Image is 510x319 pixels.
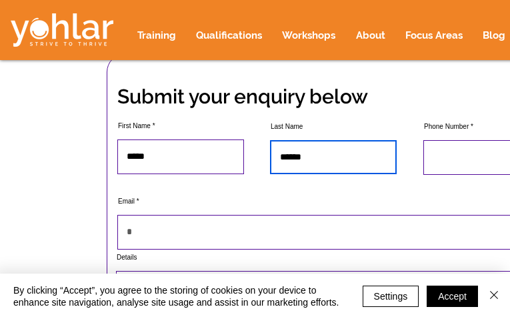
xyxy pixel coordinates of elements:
[186,19,272,51] a: Qualifications
[117,85,368,108] span: Submit your enquiry below
[486,287,502,303] img: Close
[395,19,473,51] div: Focus Areas
[127,19,186,51] a: Training
[349,19,392,51] p: About
[270,123,397,130] label: Last Name
[131,19,183,51] p: Training
[346,19,395,51] a: About
[189,19,269,51] p: Qualifications
[13,284,343,308] span: By clicking “Accept”, you agree to the storing of cookies on your device to enhance site navigati...
[399,19,469,51] p: Focus Areas
[11,13,113,47] img: Yohlar - Strive to Thrive logo
[486,284,502,308] button: Close
[117,123,244,129] label: First Name
[363,286,419,307] button: Settings
[272,19,346,51] a: Workshops
[275,19,342,51] p: Workshops
[427,286,478,307] button: Accept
